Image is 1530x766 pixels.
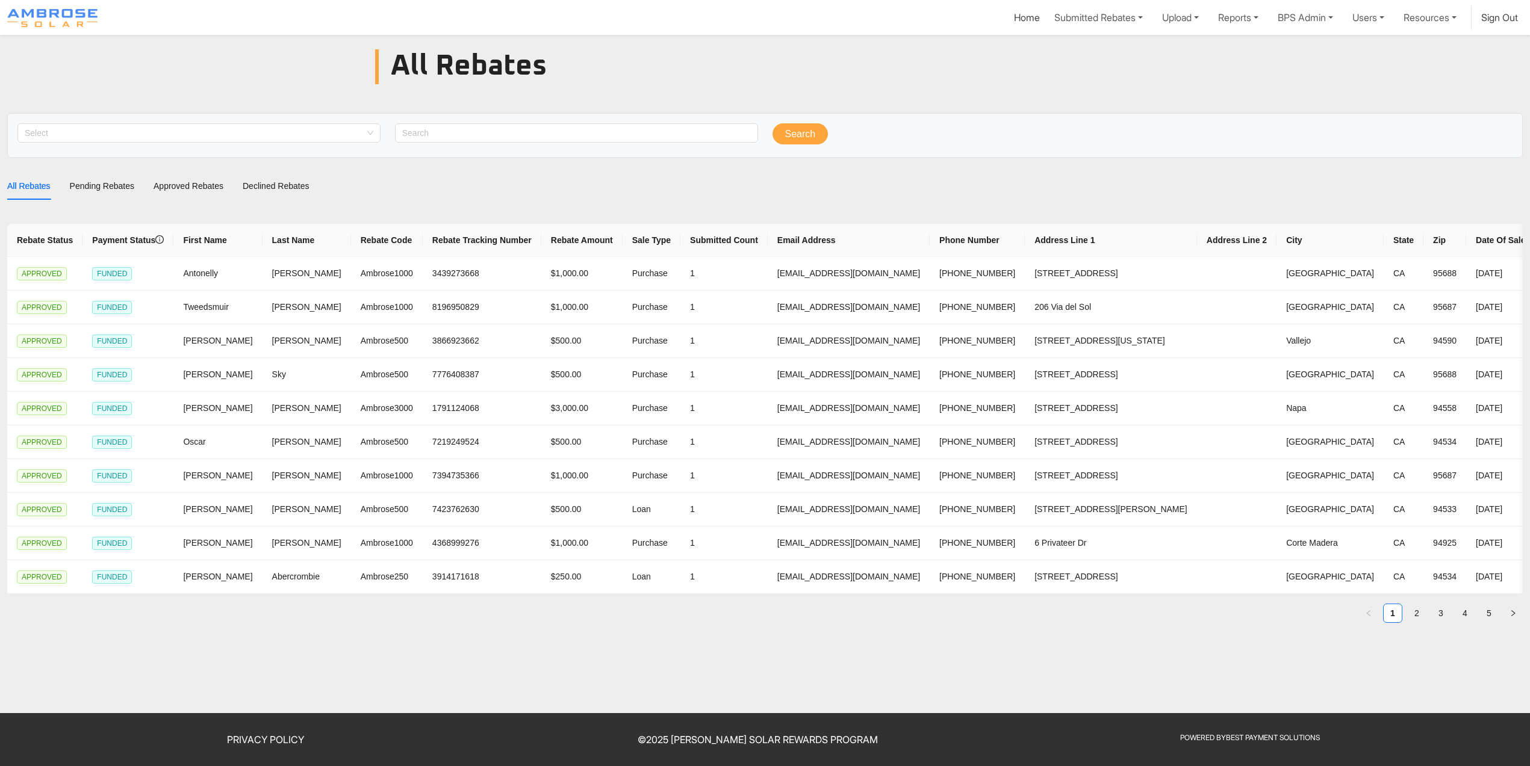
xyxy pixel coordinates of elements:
td: Corte Madera [1277,527,1384,560]
td: $1,000.00 [541,527,623,560]
td: [PHONE_NUMBER] [930,425,1025,459]
td: [EMAIL_ADDRESS][DOMAIN_NAME] [768,459,930,493]
td: 1 [680,493,768,527]
td: [GEOGRAPHIC_DATA] [1277,257,1384,291]
a: Privacy Policy [227,734,304,746]
span: APPROVED [17,436,67,449]
td: 95687 [1423,291,1466,324]
th: State [1384,224,1423,257]
td: CA [1384,493,1423,527]
span: APPROVED [17,335,67,348]
td: 6 Privateer Dr [1025,527,1197,560]
h3: All Rebates [391,49,879,84]
td: [PERSON_NAME] [173,459,262,493]
a: 2 [1408,604,1426,622]
td: Loan [623,493,680,527]
td: Purchase [623,291,680,324]
td: [PERSON_NAME] [173,560,262,594]
td: [EMAIL_ADDRESS][DOMAIN_NAME] [768,425,930,459]
td: [EMAIL_ADDRESS][DOMAIN_NAME] [768,358,930,392]
input: Search [402,126,741,140]
th: Address Line 1 [1025,224,1197,257]
span: FUNDED [92,402,132,415]
td: Oscar [173,425,262,459]
td: $500.00 [541,493,623,527]
td: [PERSON_NAME] [263,392,351,425]
td: [GEOGRAPHIC_DATA] [1277,459,1384,493]
td: Ambrose500 [351,493,423,527]
td: [EMAIL_ADDRESS][DOMAIN_NAME] [768,291,930,324]
td: [PERSON_NAME] [263,257,351,291]
span: APPROVED [17,267,67,280]
th: Submitted Count [680,224,768,257]
td: 1 [680,324,768,358]
td: 7219249524 [423,425,541,459]
span: APPROVED [17,402,67,415]
th: Rebate Tracking Number [423,224,541,257]
span: FUNDED [92,570,132,584]
span: APPROVED [17,301,67,314]
th: Phone Number [930,224,1025,257]
td: Purchase [623,425,680,459]
td: CA [1384,392,1423,425]
td: [PHONE_NUMBER] [930,459,1025,493]
td: 94534 [1423,425,1466,459]
span: APPROVED [17,368,67,381]
td: Ambrose1000 [351,291,423,324]
td: 7423762630 [423,493,541,527]
td: [EMAIL_ADDRESS][DOMAIN_NAME] [768,560,930,594]
td: [STREET_ADDRESS] [1025,257,1197,291]
a: Users [1348,5,1389,29]
td: CA [1384,291,1423,324]
td: Purchase [623,324,680,358]
span: APPROVED [17,503,67,516]
a: 3 [1432,604,1450,622]
div: Declined Rebates [243,179,309,193]
td: 94534 [1423,560,1466,594]
th: Address Line 2 [1197,224,1277,257]
th: Rebate Amount [541,224,623,257]
td: 8196950829 [423,291,541,324]
td: CA [1384,560,1423,594]
td: Tweedsmuir [173,291,262,324]
a: Submitted Rebates [1050,5,1148,29]
td: 1 [680,560,768,594]
button: left [1359,604,1378,623]
td: Sky [263,358,351,392]
td: [PHONE_NUMBER] [930,358,1025,392]
td: [GEOGRAPHIC_DATA] [1277,493,1384,527]
td: [STREET_ADDRESS][PERSON_NAME] [1025,493,1197,527]
a: Reports [1213,5,1263,29]
td: [PERSON_NAME] [173,392,262,425]
td: Purchase [623,358,680,392]
li: 4 [1455,604,1475,623]
a: Powered ByBest Payment Solutions [1180,733,1320,742]
li: 1 [1383,604,1402,623]
td: [GEOGRAPHIC_DATA] [1277,358,1384,392]
button: right [1504,604,1523,623]
li: Next Page [1504,604,1523,623]
td: CA [1384,527,1423,560]
img: Program logo [7,9,98,27]
td: Antonelly [173,257,262,291]
div: Approved Rebates [154,179,223,193]
td: Purchase [623,392,680,425]
td: [PHONE_NUMBER] [930,324,1025,358]
td: 3914171618 [423,560,541,594]
td: 94925 [1423,527,1466,560]
div: All Rebates [7,179,51,193]
td: [PERSON_NAME] [263,291,351,324]
td: [STREET_ADDRESS] [1025,358,1197,392]
td: 1 [680,257,768,291]
td: Purchase [623,257,680,291]
button: Search [773,123,829,145]
a: 1 [1384,604,1402,622]
td: 95687 [1423,459,1466,493]
td: CA [1384,257,1423,291]
td: [PHONE_NUMBER] [930,392,1025,425]
td: [EMAIL_ADDRESS][DOMAIN_NAME] [768,527,930,560]
td: Ambrose1000 [351,527,423,560]
td: [PHONE_NUMBER] [930,257,1025,291]
td: [EMAIL_ADDRESS][DOMAIN_NAME] [768,324,930,358]
td: Ambrose3000 [351,392,423,425]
